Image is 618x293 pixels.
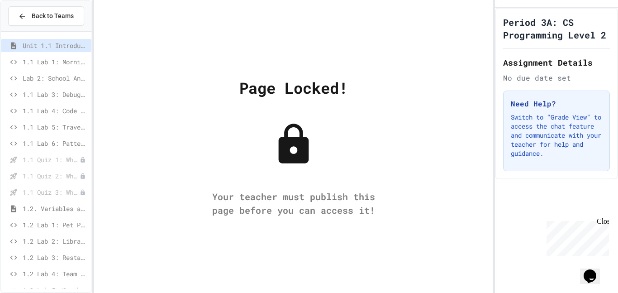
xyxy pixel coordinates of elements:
iframe: chat widget [580,257,609,284]
span: 1.2 Lab 1: Pet Profile Fix [23,220,88,230]
div: Unpublished [80,157,86,163]
span: 1.1 Lab 1: Morning Routine Fix [23,57,88,67]
h3: Need Help? [511,98,602,109]
span: 1.1 Lab 4: Code Assembly Challenge [23,106,88,115]
span: 1.1 Quiz 2: Why Programming? Why [GEOGRAPHIC_DATA]? [23,171,80,181]
span: Unit 1.1 Introduction to Algorithms, Programming and Compilers [23,41,88,50]
span: 1.2. Variables and Data Types [23,204,88,213]
span: 1.1 Lab 5: Travel Route Debugger [23,122,88,132]
p: Switch to "Grade View" to access the chat feature and communicate with your teacher for help and ... [511,113,602,158]
span: 1.2 Lab 2: Library Card Creator [23,236,88,246]
div: Your teacher must publish this page before you can access it! [203,190,384,217]
div: Unpublished [80,173,86,179]
div: Page Locked! [239,76,348,99]
iframe: chat widget [543,217,609,256]
span: Lab 2: School Announcements [23,73,88,83]
div: No due date set [503,72,610,83]
button: Back to Teams [8,6,84,26]
div: Chat with us now!Close [4,4,62,58]
span: 1.1 Lab 3: Debug Assembly [23,90,88,99]
span: Back to Teams [32,11,74,21]
span: 1.1 Quiz 1: Why Programming? Why [GEOGRAPHIC_DATA]? [23,155,80,164]
span: 1.1 Lab 6: Pattern Detective [23,139,88,148]
span: 1.2 Lab 4: Team Stats Calculator [23,269,88,279]
span: 1.1 Quiz 3: Why Programming? Why [GEOGRAPHIC_DATA]? [23,187,80,197]
h1: Period 3A: CS Programming Level 2 [503,16,610,41]
h2: Assignment Details [503,56,610,69]
div: Unpublished [80,189,86,196]
span: 1.2 Lab 3: Restaurant Order System [23,253,88,262]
